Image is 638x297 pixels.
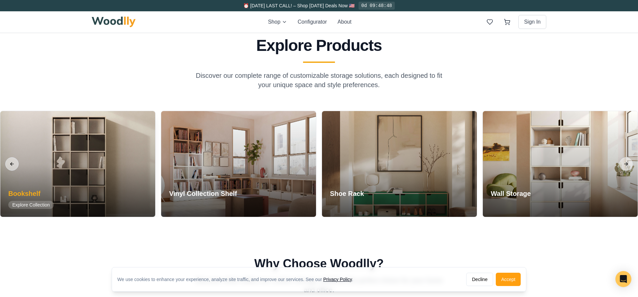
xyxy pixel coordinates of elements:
[330,189,375,198] h3: Shoe Rack
[191,71,447,89] p: Discover our complete range of customizable storage solutions, each designed to fit your unique s...
[92,257,546,270] h2: Why Choose Woodlly?
[92,17,136,27] img: Woodlly
[338,18,352,26] button: About
[243,3,355,8] span: ⏰ [DATE] LAST CALL! – Shop [DATE] Deals Now 🇺🇸
[117,276,359,283] div: We use cookies to enhance your experience, analyze site traffic, and improve our services. See our .
[615,271,631,287] div: Open Intercom Messenger
[169,189,237,198] h3: Vinyl Collection Shelf
[496,273,521,286] button: Accept
[8,189,54,198] h3: Bookshelf
[298,18,327,26] button: Configurator
[491,189,536,198] h3: Wall Storage
[466,273,493,286] button: Decline
[8,201,54,209] span: Explore Collection
[518,15,546,29] button: Sign In
[268,18,287,26] button: Shop
[323,277,352,282] a: Privacy Policy
[359,2,394,10] div: 0d 09:48:48
[94,38,544,54] h2: Explore Products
